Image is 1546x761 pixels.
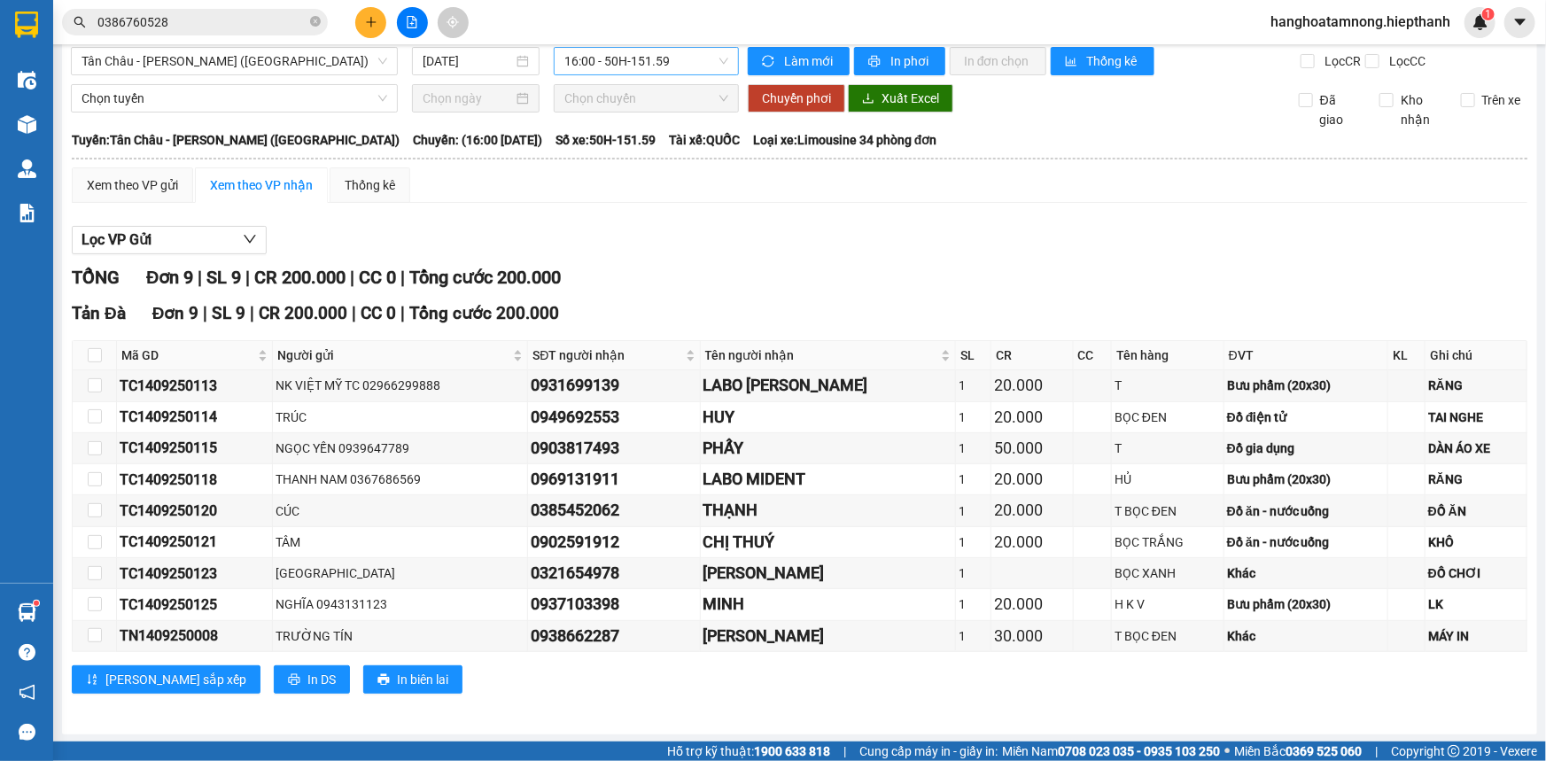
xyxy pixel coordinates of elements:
strong: 0708 023 035 - 0935 103 250 [1058,744,1220,758]
div: TN1409250008 [120,625,269,647]
div: 20.000 [994,498,1070,523]
div: T BỌC ĐEN [1115,501,1221,521]
img: warehouse-icon [18,159,36,178]
span: Tổng cước 200.000 [409,267,561,288]
th: ĐVT [1224,341,1388,370]
span: Lọc VP Gửi [82,229,151,251]
div: Đồ gia dụng [1227,439,1385,458]
div: NGHĨA 0943131123 [276,594,524,614]
div: TÂM [276,532,524,552]
div: Xem theo VP gửi [87,175,178,195]
div: 0949692553 [531,405,696,430]
span: TỔNG [72,267,120,288]
div: TC1409250113 [120,375,269,397]
th: Tên hàng [1112,341,1224,370]
button: Chuyển phơi [748,84,845,113]
span: Làm mới [784,51,835,71]
sup: 1 [1482,8,1495,20]
div: NGỌC YẾN 0939647789 [276,439,524,458]
span: In DS [307,670,336,689]
td: 0321654978 [528,558,700,589]
div: Đồ ăn - nước uống [1227,532,1385,552]
div: RĂNG [1428,470,1524,489]
span: Đã giao [1313,90,1366,129]
span: hanghoatamnong.hiepthanh [1256,11,1464,33]
span: printer [868,55,883,69]
td: 0902591912 [528,527,700,558]
div: Thống kê [345,175,395,195]
img: icon-new-feature [1472,14,1488,30]
td: TC1409250120 [117,495,273,526]
div: CÚC [276,501,524,521]
span: Thống kê [1087,51,1140,71]
span: Chọn chuyến [564,85,728,112]
div: [PERSON_NAME] [703,624,952,648]
div: 0938662287 [531,624,696,648]
img: warehouse-icon [18,115,36,134]
span: | [350,267,354,288]
span: printer [377,673,390,687]
span: | [250,303,254,323]
div: 0902591912 [531,530,696,555]
div: Đồ ăn - nước uống [1227,501,1385,521]
th: CC [1074,341,1112,370]
img: solution-icon [18,204,36,222]
div: HỦ [1115,470,1221,489]
img: warehouse-icon [18,603,36,622]
div: Bưu phẩm (20x30) [1227,470,1385,489]
div: 20.000 [994,530,1070,555]
span: Chuyến: (16:00 [DATE]) [413,130,542,150]
div: 1 [959,594,988,614]
span: In phơi [890,51,931,71]
div: BỌC ĐEN [1115,408,1221,427]
th: CR [991,341,1074,370]
span: Miền Nam [1002,742,1220,761]
span: Chọn tuyến [82,85,387,112]
div: THANH NAM 0367686569 [276,470,524,489]
strong: 0369 525 060 [1286,744,1362,758]
span: SL 9 [212,303,245,323]
div: 20.000 [994,405,1070,430]
div: TAI NGHE [1428,408,1524,427]
th: Ghi chú [1426,341,1527,370]
button: aim [438,7,469,38]
span: Người gửi [277,346,509,365]
button: caret-down [1504,7,1535,38]
span: | [203,303,207,323]
td: THẠNH [701,495,956,526]
span: Số xe: 50H-151.59 [555,130,656,150]
div: 1 [959,470,988,489]
td: 0385452062 [528,495,700,526]
div: HUY [703,405,952,430]
td: LABO MIDENT [701,464,956,495]
div: CHỊ THUÝ [703,530,952,555]
div: Bưu phẩm (20x30) [1227,376,1385,395]
div: NK VIỆT MỸ TC 02966299888 [276,376,524,395]
span: CC 0 [361,303,396,323]
div: 0937103398 [531,592,696,617]
span: sort-ascending [86,673,98,687]
td: HUY [701,402,956,433]
span: question-circle [19,644,35,661]
span: CR 200.000 [254,267,346,288]
div: 1 [959,408,988,427]
button: sort-ascending[PERSON_NAME] sắp xếp [72,665,260,694]
td: 0931699139 [528,370,700,401]
td: TN1409250008 [117,621,273,652]
span: Miền Bắc [1234,742,1362,761]
div: 0931699139 [531,373,696,398]
div: 1 [959,563,988,583]
div: TRƯỜNG TÍN [276,626,524,646]
span: close-circle [310,14,321,31]
span: Tên người nhận [705,346,937,365]
td: MINH [701,589,956,620]
div: RĂNG [1428,376,1524,395]
div: LK [1428,594,1524,614]
div: MINH [703,592,952,617]
div: TC1409250125 [120,594,269,616]
span: | [400,303,405,323]
span: 1 [1485,8,1491,20]
span: Đơn 9 [146,267,193,288]
div: LABO [PERSON_NAME] [703,373,952,398]
div: [GEOGRAPHIC_DATA] [276,563,524,583]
